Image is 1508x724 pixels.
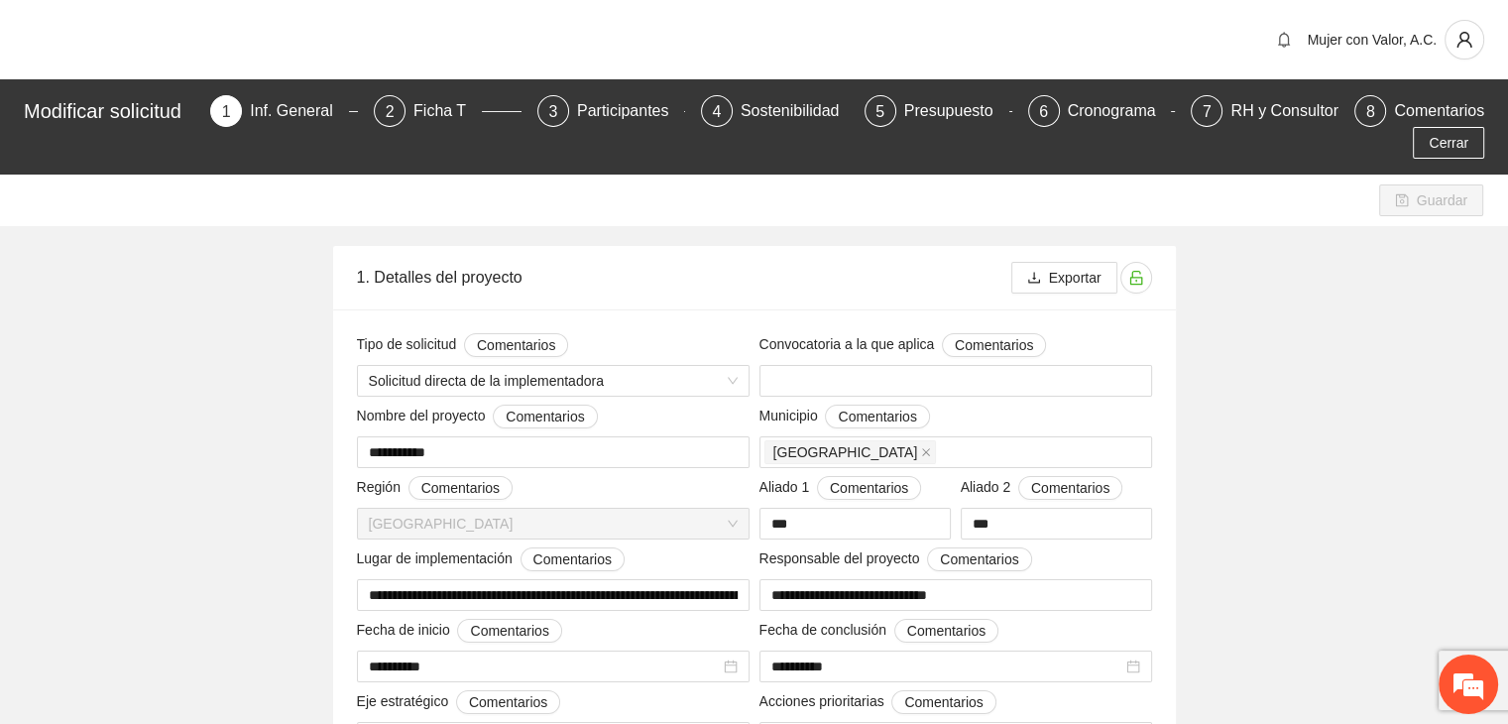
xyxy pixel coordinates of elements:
span: Municipio [759,405,930,428]
div: 7RH y Consultores [1191,95,1338,127]
span: 5 [875,103,884,120]
span: 6 [1039,103,1048,120]
span: 1 [222,103,231,120]
span: Acciones prioritarias [759,690,996,714]
div: 2Ficha T [374,95,522,127]
button: bell [1268,24,1300,56]
span: Comentarios [907,620,986,642]
div: Chatee con nosotros ahora [103,101,333,127]
span: Eje estratégico [357,690,561,714]
div: RH y Consultores [1230,95,1370,127]
span: Comentarios [838,406,916,427]
button: Tipo de solicitud [464,333,568,357]
span: unlock [1121,270,1151,286]
span: [GEOGRAPHIC_DATA] [773,441,918,463]
span: Comentarios [830,477,908,499]
button: Nombre del proyecto [493,405,597,428]
span: Aliado 2 [961,476,1123,500]
span: Comentarios [506,406,584,427]
span: 4 [712,103,721,120]
button: unlock [1120,262,1152,294]
span: Convocatoria a la que aplica [759,333,1047,357]
textarea: Escriba su mensaje y pulse “Intro” [10,500,378,569]
span: Tipo de solicitud [357,333,569,357]
div: 1Inf. General [210,95,358,127]
span: Comentarios [1031,477,1109,499]
div: 4Sostenibilidad [701,95,849,127]
div: Inf. General [250,95,349,127]
span: Comentarios [904,691,983,713]
button: Municipio [825,405,929,428]
button: Convocatoria a la que aplica [942,333,1046,357]
div: Participantes [577,95,685,127]
span: Comentarios [533,548,612,570]
span: Comentarios [421,477,500,499]
div: 3Participantes [537,95,685,127]
div: Comentarios [1394,95,1484,127]
span: Aliado 1 [759,476,922,500]
span: Lugar de implementación [357,547,625,571]
span: Comentarios [470,620,548,642]
div: Cronograma [1068,95,1172,127]
button: Región [408,476,513,500]
div: Sostenibilidad [741,95,856,127]
span: Chihuahua [369,509,738,539]
button: saveGuardar [1379,184,1483,216]
span: download [1027,271,1041,287]
button: Fecha de inicio [457,619,561,643]
div: Minimizar ventana de chat en vivo [325,10,373,58]
span: Fecha de inicio [357,619,562,643]
span: Nombre del proyecto [357,405,598,428]
span: Región [357,476,514,500]
span: Estamos en línea. [115,244,274,444]
button: Aliado 1 [817,476,921,500]
span: bell [1269,32,1299,48]
span: user [1446,31,1483,49]
button: Aliado 2 [1018,476,1122,500]
span: Cerrar [1429,132,1468,154]
button: Acciones prioritarias [891,690,995,714]
div: Modificar solicitud [24,95,198,127]
span: Mujer con Valor, A.C. [1308,32,1437,48]
div: Presupuesto [904,95,1009,127]
span: 2 [386,103,395,120]
span: Fecha de conclusión [759,619,999,643]
button: Lugar de implementación [521,547,625,571]
div: Ficha T [413,95,482,127]
div: 8Comentarios [1354,95,1484,127]
div: 1. Detalles del proyecto [357,249,1011,305]
span: Exportar [1049,267,1102,289]
button: downloadExportar [1011,262,1117,294]
button: Cerrar [1413,127,1484,159]
button: Fecha de conclusión [894,619,998,643]
span: Chihuahua [764,440,937,464]
span: 7 [1203,103,1212,120]
span: close [921,447,931,457]
span: 3 [548,103,557,120]
span: Comentarios [477,334,555,356]
span: Solicitud directa de la implementadora [369,366,738,396]
span: 8 [1366,103,1375,120]
button: Responsable del proyecto [927,547,1031,571]
span: Comentarios [940,548,1018,570]
span: Comentarios [955,334,1033,356]
span: Comentarios [469,691,547,713]
div: 6Cronograma [1028,95,1176,127]
button: Eje estratégico [456,690,560,714]
button: user [1445,20,1484,60]
div: 5Presupuesto [865,95,1012,127]
span: Responsable del proyecto [759,547,1032,571]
